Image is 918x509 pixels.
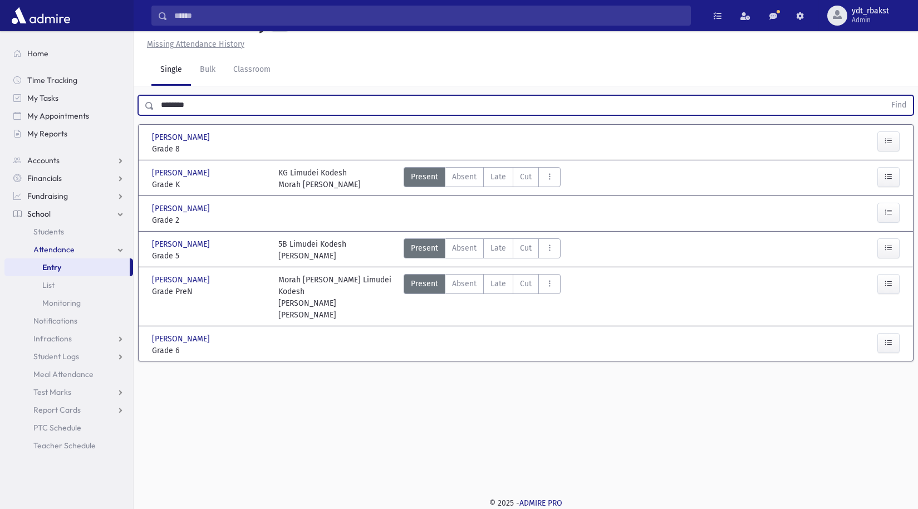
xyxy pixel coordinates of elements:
a: My Tasks [4,89,133,107]
span: Present [411,278,438,290]
span: Absent [452,171,477,183]
span: Home [27,48,48,58]
a: Notifications [4,312,133,330]
div: 5B Limudei Kodesh [PERSON_NAME] [278,238,346,262]
div: AttTypes [404,238,561,262]
span: Fundraising [27,191,68,201]
a: Teacher Schedule [4,437,133,454]
span: Attendance [33,244,75,254]
span: [PERSON_NAME] [152,274,212,286]
span: [PERSON_NAME] [152,167,212,179]
span: My Reports [27,129,67,139]
span: Grade 2 [152,214,267,226]
span: Cut [520,278,532,290]
a: Attendance [4,241,133,258]
span: [PERSON_NAME] [152,238,212,250]
span: PTC Schedule [33,423,81,433]
a: Time Tracking [4,71,133,89]
a: Bulk [191,55,224,86]
span: Financials [27,173,62,183]
a: Accounts [4,151,133,169]
span: Report Cards [33,405,81,415]
a: Missing Attendance History [143,40,244,49]
input: Search [168,6,690,26]
a: Monitoring [4,294,133,312]
span: Present [411,242,438,254]
span: Teacher Schedule [33,441,96,451]
span: Monitoring [42,298,81,308]
button: Find [885,96,913,115]
a: PTC Schedule [4,419,133,437]
a: School [4,205,133,223]
span: Entry [42,262,61,272]
span: Test Marks [33,387,71,397]
a: Meal Attendance [4,365,133,383]
span: Admin [852,16,889,25]
span: Time Tracking [27,75,77,85]
span: Students [33,227,64,237]
u: Missing Attendance History [147,40,244,49]
a: Test Marks [4,383,133,401]
a: Home [4,45,133,62]
span: Present [411,171,438,183]
div: Morah [PERSON_NAME] Limudei Kodesh [PERSON_NAME] [PERSON_NAME] [278,274,394,321]
span: [PERSON_NAME] [152,333,212,345]
span: Meal Attendance [33,369,94,379]
a: Entry [4,258,130,276]
div: AttTypes [404,167,561,190]
span: Infractions [33,334,72,344]
span: Late [490,171,506,183]
span: List [42,280,55,290]
span: Absent [452,278,477,290]
a: Fundraising [4,187,133,205]
span: My Appointments [27,111,89,121]
span: Late [490,242,506,254]
a: Single [151,55,191,86]
a: Report Cards [4,401,133,419]
span: Grade PreN [152,286,267,297]
span: Grade 6 [152,345,267,356]
span: ydt_rbakst [852,7,889,16]
a: Financials [4,169,133,187]
span: School [27,209,51,219]
div: KG Limudei Kodesh Morah [PERSON_NAME] [278,167,361,190]
span: Notifications [33,316,77,326]
span: Cut [520,171,532,183]
a: Student Logs [4,348,133,365]
span: My Tasks [27,93,58,103]
span: Student Logs [33,351,79,361]
div: © 2025 - [151,497,900,509]
span: Absent [452,242,477,254]
span: [PERSON_NAME] [152,131,212,143]
span: Grade 5 [152,250,267,262]
a: Students [4,223,133,241]
a: My Appointments [4,107,133,125]
a: My Reports [4,125,133,143]
a: Classroom [224,55,279,86]
span: Accounts [27,155,60,165]
a: List [4,276,133,294]
span: Late [490,278,506,290]
img: AdmirePro [9,4,73,27]
span: Grade K [152,179,267,190]
div: AttTypes [404,274,561,321]
a: Infractions [4,330,133,348]
span: [PERSON_NAME] [152,203,212,214]
span: Grade 8 [152,143,267,155]
span: Cut [520,242,532,254]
